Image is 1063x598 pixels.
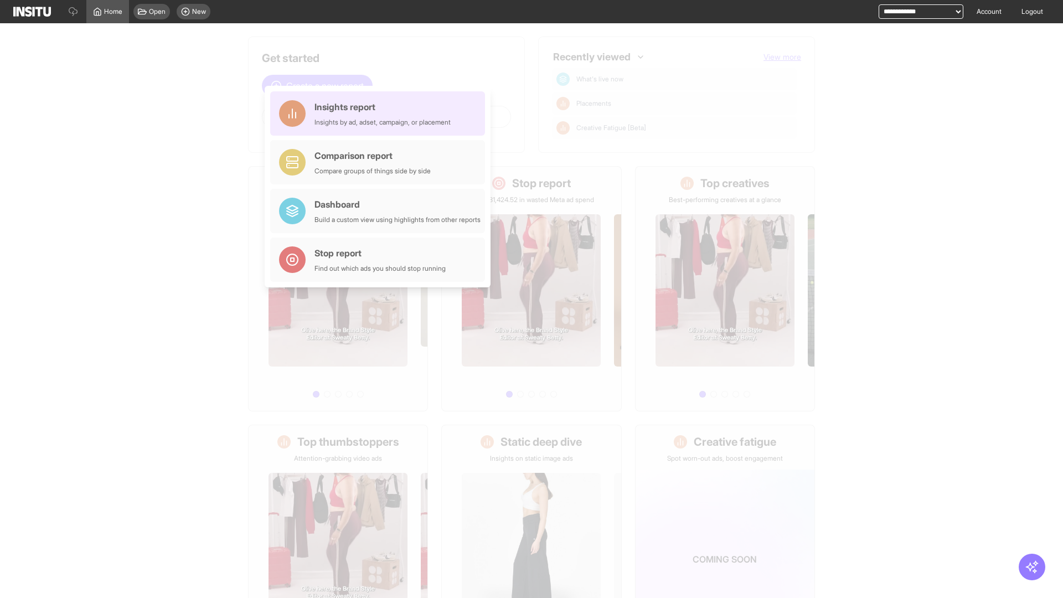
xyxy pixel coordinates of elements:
div: Insights by ad, adset, campaign, or placement [314,118,451,127]
div: Dashboard [314,198,481,211]
span: Home [104,7,122,16]
div: Insights report [314,100,451,114]
div: Build a custom view using highlights from other reports [314,215,481,224]
span: New [192,7,206,16]
img: Logo [13,7,51,17]
div: Stop report [314,246,446,260]
div: Comparison report [314,149,431,162]
div: Compare groups of things side by side [314,167,431,176]
div: Find out which ads you should stop running [314,264,446,273]
span: Open [149,7,166,16]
